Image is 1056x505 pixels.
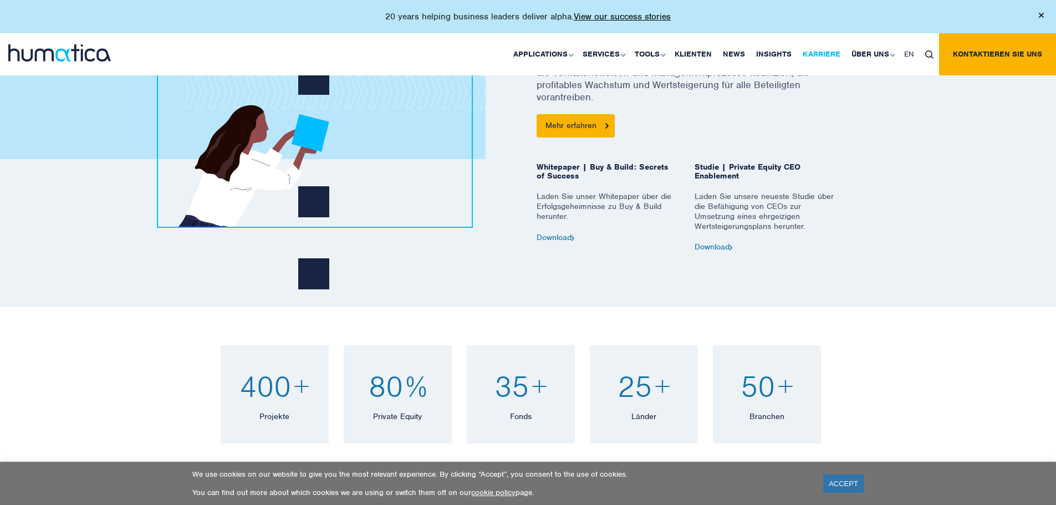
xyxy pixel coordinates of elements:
[669,33,717,75] a: Klienten
[618,368,652,405] span: 25
[741,368,775,405] span: 50
[695,191,836,242] p: Laden Sie unsere neueste Studie über die Befähigung von CEOs zur Umsetzung eines ehrgeizigen Wert...
[537,191,678,233] p: Laden Sie unser Whitepaper über die Erfolgsgeheimnisse zu Buy & Build herunter.
[925,50,933,59] img: search_icon
[369,368,403,405] span: 80
[899,33,920,75] a: EN
[239,368,291,405] span: 400
[532,368,547,405] span: +
[695,242,733,252] a: Download
[8,44,111,62] img: logo
[385,11,671,22] p: 20 years helping business leaders deliver alpha.
[355,410,441,421] p: Private Equity
[572,236,575,241] img: arrow2
[695,162,836,191] span: Studie | Private Equity CEO Enablement
[494,368,529,405] span: 35
[537,114,615,137] a: Mehr erfahren
[655,368,670,405] span: +
[751,33,797,75] a: Insights
[406,368,427,405] span: %
[478,410,564,421] p: Fonds
[823,475,864,493] a: ACCEPT
[601,410,687,421] p: Länder
[605,123,609,128] img: arrowicon
[717,33,751,75] a: News
[797,33,846,75] a: Karriere
[192,488,809,497] p: You can find out more about which cookies we are using or switch them off on our page.
[778,368,793,405] span: +
[537,162,678,191] span: Whitepaper | Buy & Build: Secrets of Success
[577,33,629,75] a: Services
[471,488,516,497] a: cookie policy
[574,11,671,22] a: View our success stories
[846,33,899,75] a: Über uns
[904,49,914,59] span: EN
[294,368,309,405] span: +
[939,33,1056,75] a: Kontaktieren Sie uns
[629,33,669,75] a: Tools
[192,470,809,479] p: We use cookies on our website to give you the most relevant experience. By clicking “Accept”, you...
[724,410,810,421] p: Branchen
[729,245,733,250] img: arrow2
[232,410,318,421] p: Projekte
[508,33,577,75] a: Applications
[537,232,575,242] a: Download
